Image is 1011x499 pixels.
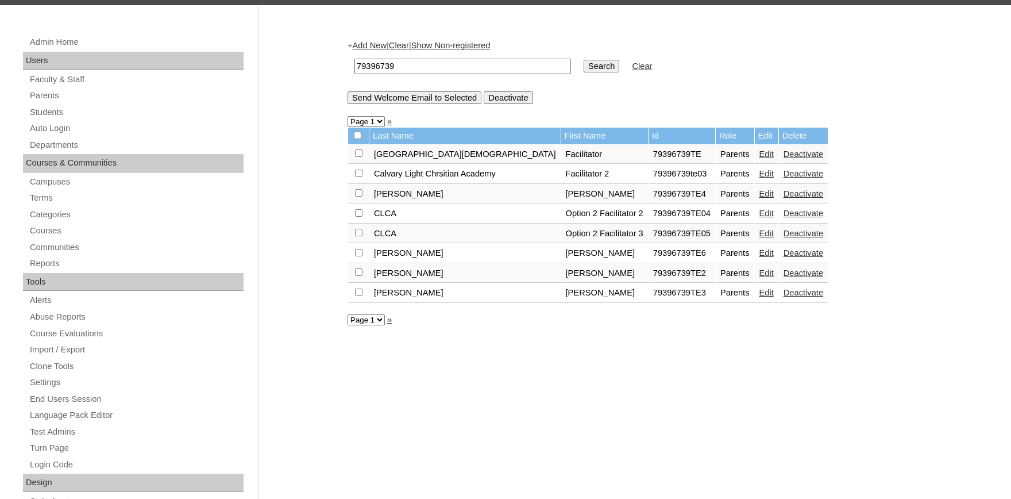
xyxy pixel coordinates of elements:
[649,264,715,283] td: 79396739TE2
[759,169,774,178] a: Edit
[29,343,244,357] a: Import / Export
[716,128,754,144] td: Role
[29,138,244,152] a: Departments
[649,145,715,164] td: 79396739TE
[561,283,648,303] td: [PERSON_NAME]
[649,244,715,263] td: 79396739TE6
[784,268,823,278] a: Deactivate
[759,268,774,278] a: Edit
[649,185,715,204] td: 79396739TE4
[632,62,652,71] a: Clear
[369,264,561,283] td: [PERSON_NAME]
[29,375,244,390] a: Settings
[29,310,244,324] a: Abuse Reports
[561,164,648,184] td: Facilitator 2
[369,283,561,303] td: [PERSON_NAME]
[348,91,481,104] input: Send Welcome Email to Selected
[387,315,392,324] a: »
[649,283,715,303] td: 79396739TE3
[561,244,648,263] td: [PERSON_NAME]
[369,164,561,184] td: Calvary Light Chrsitian Academy
[759,189,774,198] a: Edit
[755,128,778,144] td: Edit
[716,283,754,303] td: Parents
[29,121,244,136] a: Auto Login
[716,204,754,224] td: Parents
[29,425,244,439] a: Test Admins
[649,224,715,244] td: 79396739TE05
[759,288,774,297] a: Edit
[29,359,244,374] a: Clone Tools
[759,248,774,258] a: Edit
[716,185,754,204] td: Parents
[23,52,244,70] div: Users
[649,204,715,224] td: 79396739TE04
[784,288,823,297] a: Deactivate
[716,164,754,184] td: Parents
[29,35,244,49] a: Admin Home
[353,41,387,50] a: Add New
[369,185,561,204] td: [PERSON_NAME]
[387,117,392,126] a: »
[29,105,244,120] a: Students
[348,40,916,103] div: + | |
[369,224,561,244] td: CLCA
[561,145,648,164] td: Facilitator
[29,256,244,271] a: Reports
[716,244,754,263] td: Parents
[29,175,244,189] a: Campuses
[369,145,561,164] td: [GEOGRAPHIC_DATA][DEMOGRAPHIC_DATA]
[561,224,648,244] td: Option 2 Facilitator 3
[779,128,828,144] td: Delete
[29,191,244,205] a: Terms
[29,408,244,423] a: Language Pack Editor
[784,149,823,159] a: Deactivate
[484,91,532,104] input: Deactivate
[716,224,754,244] td: Parents
[716,264,754,283] td: Parents
[584,60,619,72] input: Search
[23,154,244,172] div: Courses & Communities
[649,128,715,144] td: Id
[23,474,244,492] div: Design
[29,72,244,87] a: Faculty & Staff
[29,89,244,103] a: Parents
[29,293,244,308] a: Alerts
[784,209,823,218] a: Deactivate
[561,264,648,283] td: [PERSON_NAME]
[411,41,491,50] a: Show Non-registered
[759,209,774,218] a: Edit
[561,204,648,224] td: Option 2 Facilitator 2
[29,392,244,406] a: End Users Session
[784,248,823,258] a: Deactivate
[716,145,754,164] td: Parents
[29,458,244,472] a: Login Code
[561,185,648,204] td: [PERSON_NAME]
[23,273,244,291] div: Tools
[354,59,571,74] input: Search
[561,128,648,144] td: First Name
[29,208,244,222] a: Categories
[759,229,774,238] a: Edit
[29,441,244,455] a: Turn Page
[759,149,774,159] a: Edit
[784,229,823,238] a: Deactivate
[784,169,823,178] a: Deactivate
[369,204,561,224] td: CLCA
[29,224,244,238] a: Courses
[29,327,244,341] a: Course Evaluations
[649,164,715,184] td: 79396739te03
[369,244,561,263] td: [PERSON_NAME]
[389,41,409,50] a: Clear
[784,189,823,198] a: Deactivate
[369,128,561,144] td: Last Name
[29,240,244,255] a: Communities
